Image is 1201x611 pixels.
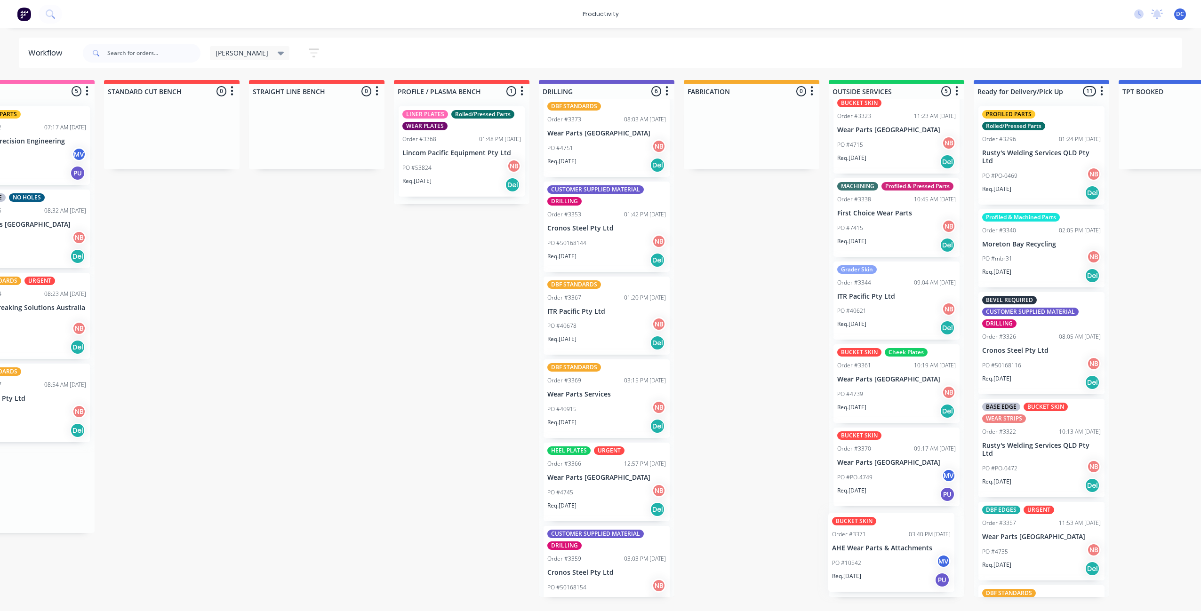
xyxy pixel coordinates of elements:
div: Workflow [28,48,67,59]
div: productivity [578,7,624,21]
input: Search for orders... [107,44,200,63]
span: DC [1176,10,1184,18]
img: Factory [17,7,31,21]
span: [PERSON_NAME] [216,48,268,58]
